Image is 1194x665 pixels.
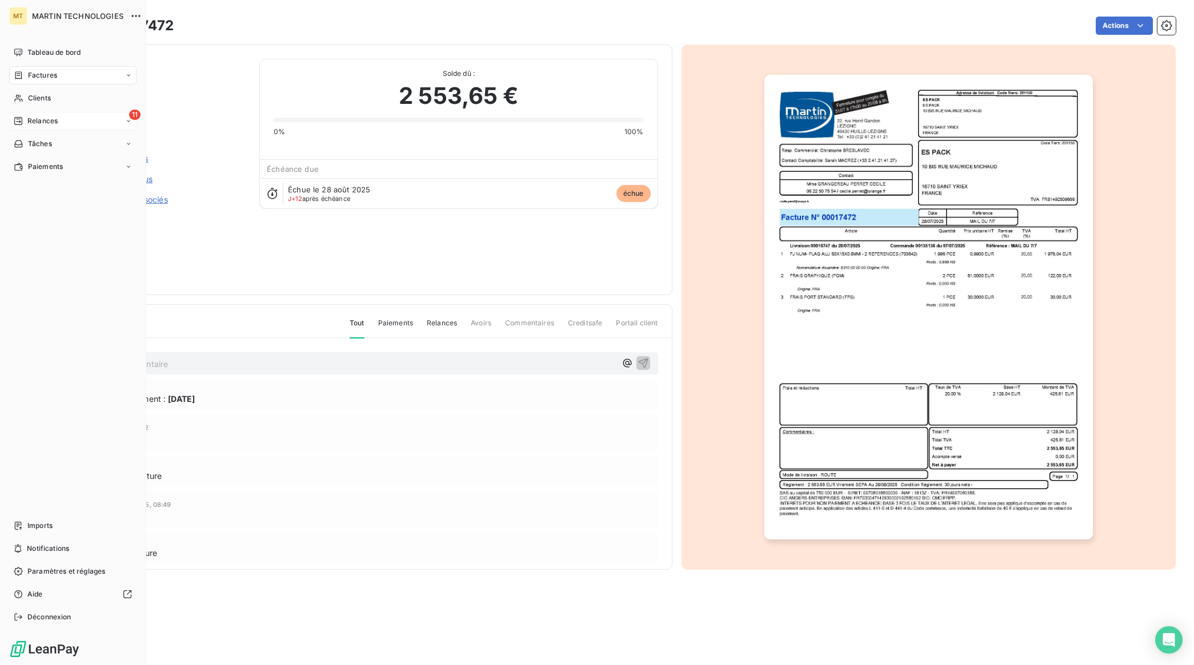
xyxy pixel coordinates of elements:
div: Open Intercom Messenger [1155,626,1183,654]
span: Creditsafe [568,318,603,337]
span: 0% [274,127,285,137]
span: Portail client [616,318,658,337]
span: Tableau de bord [27,47,81,58]
button: Actions [1096,17,1153,35]
span: Relances [27,116,58,126]
span: 11 [129,110,141,120]
span: Relances [427,318,457,337]
span: Avoirs [471,318,491,337]
span: [DATE] [168,393,195,405]
div: MT [9,7,27,25]
span: 100% [624,127,644,137]
span: Échue le 28 août 2025 [288,185,370,194]
span: Aide [27,589,43,599]
span: Factures [28,70,57,80]
span: après échéance [288,195,350,202]
span: C201150 [90,72,246,82]
span: Tâches [28,139,52,149]
a: Aide [9,585,137,603]
span: Paiements [28,162,63,172]
span: Échéance due [267,164,319,174]
span: 2 553,65 € [399,79,519,113]
img: invoice_thumbnail [764,75,1093,539]
span: Paiements [378,318,413,337]
span: Solde dû : [274,68,643,79]
span: Tout [350,318,364,338]
span: Clients [28,93,51,103]
span: Notifications [27,543,69,554]
span: MARTIN TECHNOLOGIES [32,11,123,21]
img: Logo LeanPay [9,640,80,658]
span: Commentaires [505,318,554,337]
span: échue [616,185,651,202]
span: Paramètres et réglages [27,566,105,577]
span: Déconnexion [27,612,71,622]
span: Imports [27,521,53,531]
span: J+12 [288,195,302,203]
